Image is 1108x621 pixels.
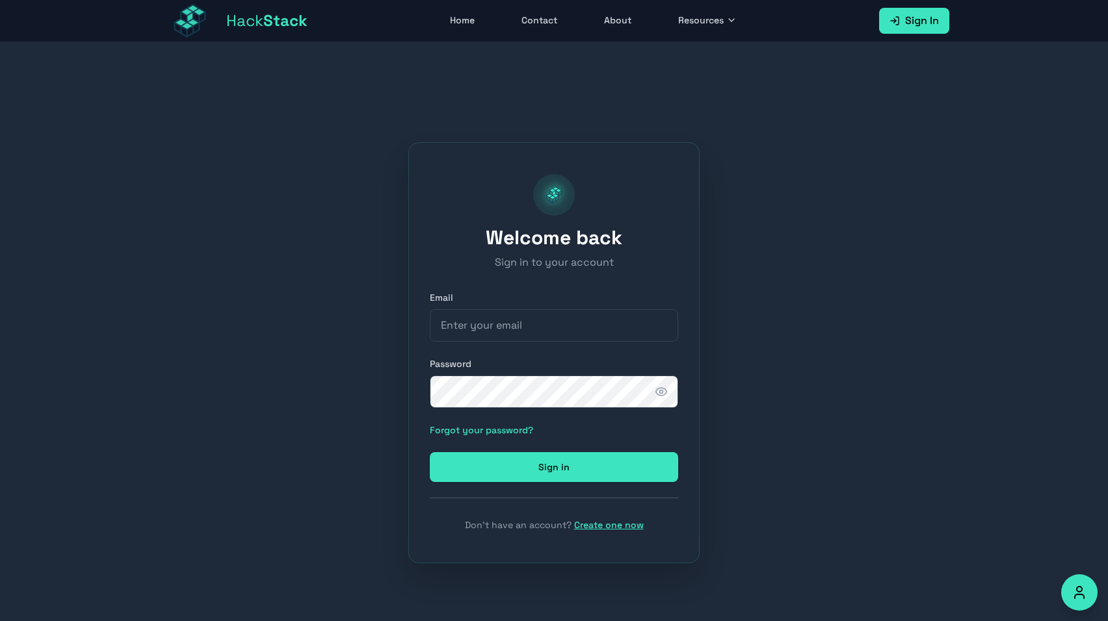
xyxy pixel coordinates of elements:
[538,184,570,205] img: HackStack Logo
[879,8,949,34] a: Sign In
[905,13,939,29] span: Sign In
[442,8,482,33] a: Home
[574,519,644,531] a: Create one now
[430,357,678,370] label: Password
[430,309,678,342] input: Enter your email
[430,226,678,249] h1: Welcome back
[430,424,533,436] a: Forgot your password?
[430,291,678,304] label: Email
[596,8,639,33] a: About
[670,8,745,33] button: Resources
[430,518,678,531] p: Don't have an account?
[430,255,678,270] p: Sign in to your account
[263,10,308,31] span: Stack
[430,452,678,482] button: Sign in
[1061,574,1098,611] button: Accessibility Options
[514,8,565,33] a: Contact
[678,14,724,27] span: Resources
[226,10,308,31] span: Hack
